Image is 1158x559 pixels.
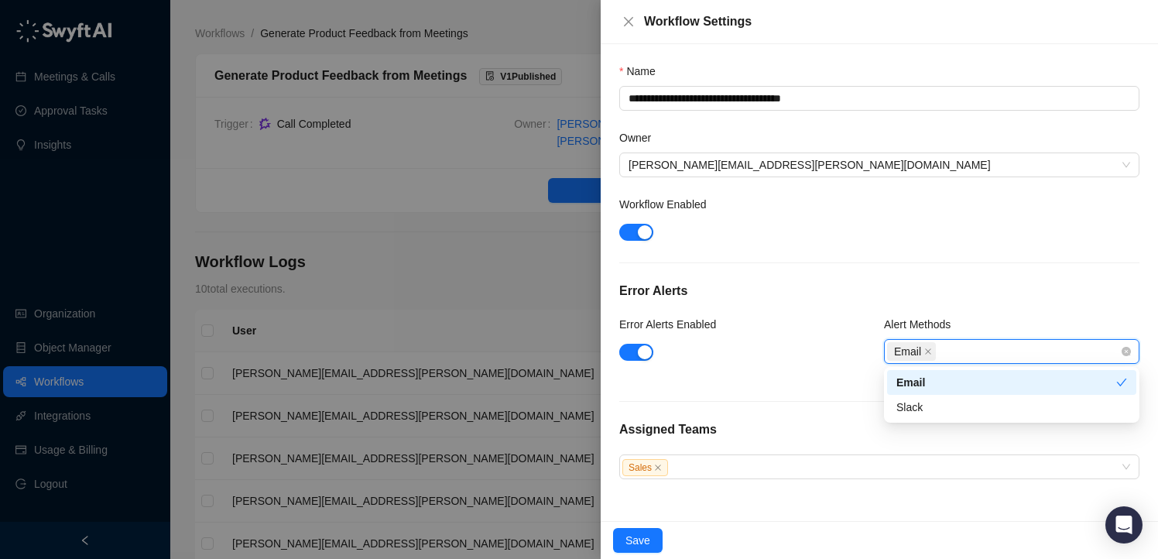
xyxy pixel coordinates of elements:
[887,370,1136,395] div: Email
[894,343,921,360] span: Email
[896,374,1116,391] div: Email
[613,528,663,553] button: Save
[619,282,1139,300] h5: Error Alerts
[924,348,932,355] span: close
[887,395,1136,420] div: Slack
[939,346,942,358] input: Alert Methods
[619,196,717,213] label: Workflow Enabled
[896,399,1127,416] div: Slack
[625,532,650,549] span: Save
[1122,347,1131,356] span: close-circle
[629,153,1130,177] span: steven.jabkiewicz@toriihq.com
[1105,506,1143,544] div: Open Intercom Messenger
[1116,377,1127,388] span: check
[654,464,662,472] span: close
[622,15,635,28] span: close
[619,63,666,80] label: Name
[619,86,1139,111] textarea: Name
[619,420,1139,439] h5: Assigned Teams
[884,316,961,333] label: Alert Methods
[619,224,653,241] button: Workflow Enabled
[619,316,727,333] label: Error Alerts Enabled
[619,12,638,31] button: Close
[622,459,668,476] span: Sales
[619,129,662,146] label: Owner
[887,342,936,361] span: Email
[619,344,653,361] button: Error Alerts Enabled
[644,12,1139,31] div: Workflow Settings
